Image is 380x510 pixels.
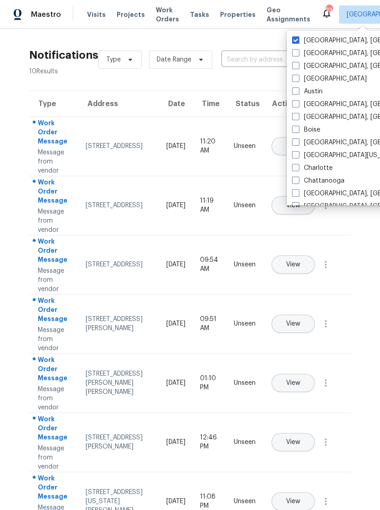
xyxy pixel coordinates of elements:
[234,142,256,151] div: Unseen
[29,51,98,60] h2: Notifications
[38,266,71,294] div: Message from vendor
[193,91,226,117] th: Time
[86,142,152,151] div: [STREET_ADDRESS]
[159,91,193,117] th: Date
[38,178,71,207] div: Work Order Message
[200,433,219,451] div: 12:46 PM
[86,433,152,451] div: [STREET_ADDRESS][PERSON_NAME]
[87,10,106,19] span: Visits
[292,74,367,83] label: [GEOGRAPHIC_DATA]
[286,380,300,387] span: View
[292,176,344,185] label: Chattanooga
[272,374,315,392] button: View
[234,438,256,447] div: Unseen
[200,374,219,392] div: 01:10 PM
[31,10,61,19] span: Maestro
[166,378,185,388] div: [DATE]
[166,201,185,210] div: [DATE]
[272,196,315,214] button: View
[29,91,78,117] th: Type
[38,444,71,471] div: Message from vendor
[106,55,121,64] span: Type
[292,87,323,96] label: Austin
[38,296,71,326] div: Work Order Message
[166,319,185,328] div: [DATE]
[292,125,320,134] label: Boise
[86,315,152,333] div: [STREET_ADDRESS][PERSON_NAME]
[38,326,71,353] div: Message from vendor
[267,5,310,24] span: Geo Assignments
[200,255,219,274] div: 09:54 AM
[86,201,152,210] div: [STREET_ADDRESS]
[200,196,219,214] div: 11:19 AM
[166,142,185,151] div: [DATE]
[286,439,300,446] span: View
[286,321,300,327] span: View
[157,55,191,64] span: Date Range
[234,201,256,210] div: Unseen
[234,378,256,388] div: Unseen
[200,315,219,333] div: 09:51 AM
[326,5,332,15] div: 23
[38,148,71,175] div: Message from vendor
[86,260,152,269] div: [STREET_ADDRESS]
[78,91,159,117] th: Address
[286,261,300,268] span: View
[156,5,179,24] span: Work Orders
[166,438,185,447] div: [DATE]
[190,11,209,18] span: Tasks
[221,53,304,67] input: Search by address
[272,137,315,155] button: View
[272,315,315,333] button: View
[86,369,152,397] div: [STREET_ADDRESS][PERSON_NAME][PERSON_NAME]
[234,319,256,328] div: Unseen
[166,260,185,269] div: [DATE]
[292,163,333,173] label: Charlotte
[38,414,71,444] div: Work Order Message
[272,433,315,451] button: View
[234,497,256,506] div: Unseen
[117,10,145,19] span: Projects
[38,118,71,148] div: Work Order Message
[263,91,351,117] th: Actions
[38,207,71,235] div: Message from vendor
[38,474,71,503] div: Work Order Message
[29,67,98,76] div: 10 Results
[200,137,219,155] div: 11:20 AM
[234,260,256,269] div: Unseen
[220,10,256,19] span: Properties
[38,355,71,385] div: Work Order Message
[286,143,300,150] span: View
[272,255,315,274] button: View
[166,497,185,506] div: [DATE]
[38,385,71,412] div: Message from vendor
[286,498,300,505] span: View
[226,91,263,117] th: Status
[286,202,300,209] span: View
[38,237,71,266] div: Work Order Message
